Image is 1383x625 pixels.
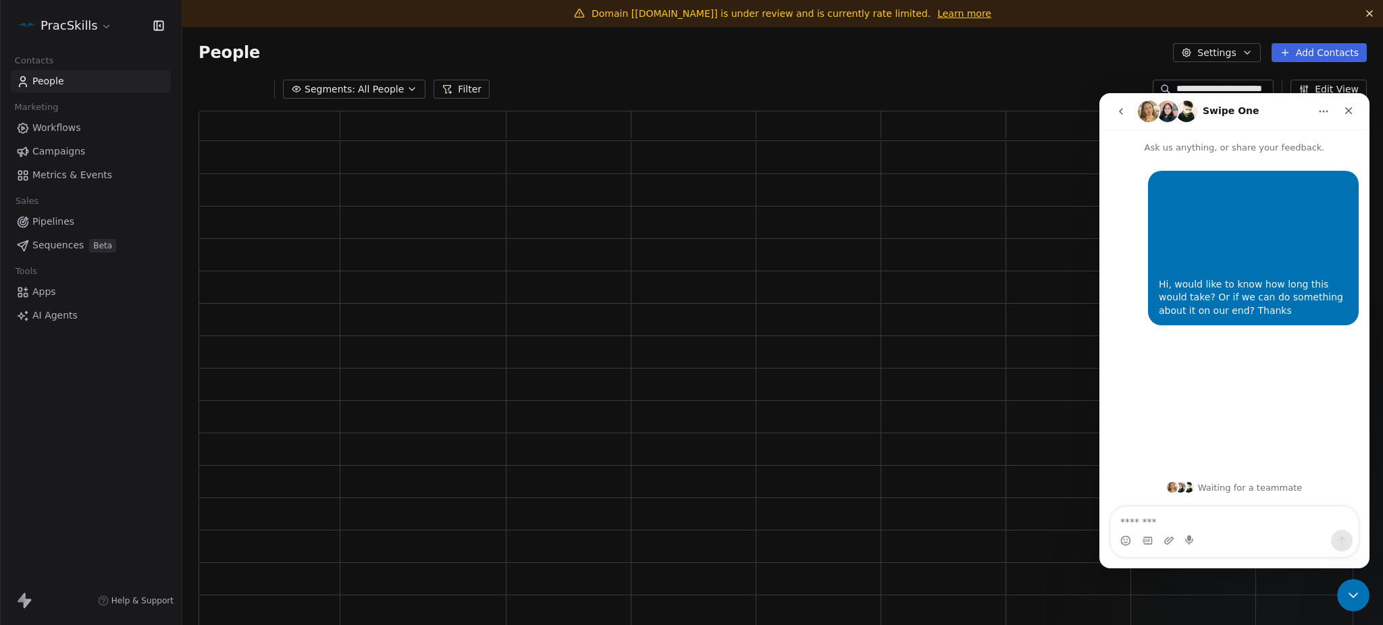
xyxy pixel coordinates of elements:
iframe: Intercom live chat [1337,579,1369,612]
span: All People [358,82,404,97]
button: PracSkills [16,14,115,37]
span: Tools [9,261,43,281]
a: SequencesBeta [11,234,171,256]
span: Sequences [32,238,84,252]
span: Segments: [305,82,355,97]
span: Domain [[DOMAIN_NAME]] is under review and is currently rate limited. [592,8,931,19]
span: Help & Support [111,595,174,606]
a: Workflows [11,117,171,139]
span: AI Agents [32,308,78,323]
a: Metrics & Events [11,164,171,186]
a: Learn more [937,7,991,20]
span: People [32,74,64,88]
span: Beta [89,239,116,252]
button: Add Contacts [1272,43,1367,62]
span: Metrics & Events [32,168,112,182]
span: PracSkills [41,17,98,34]
span: Campaigns [32,144,85,159]
button: Settings [1173,43,1260,62]
a: Apps [11,281,171,303]
span: Pipelines [32,215,74,229]
a: AI Agents [11,304,171,327]
a: Pipelines [11,211,171,233]
span: People [199,43,260,63]
span: Sales [9,191,45,211]
iframe: Intercom live chat [1099,93,1369,568]
span: Marketing [9,97,64,117]
span: Apps [32,285,56,299]
span: Workflows [32,121,81,135]
img: PracSkills%20Email%20Display%20Picture.png [19,18,35,34]
button: Edit View [1290,80,1367,99]
span: Contacts [9,51,59,71]
a: Help & Support [98,595,174,606]
a: Campaigns [11,140,171,163]
button: Filter [434,80,490,99]
a: People [11,70,171,92]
